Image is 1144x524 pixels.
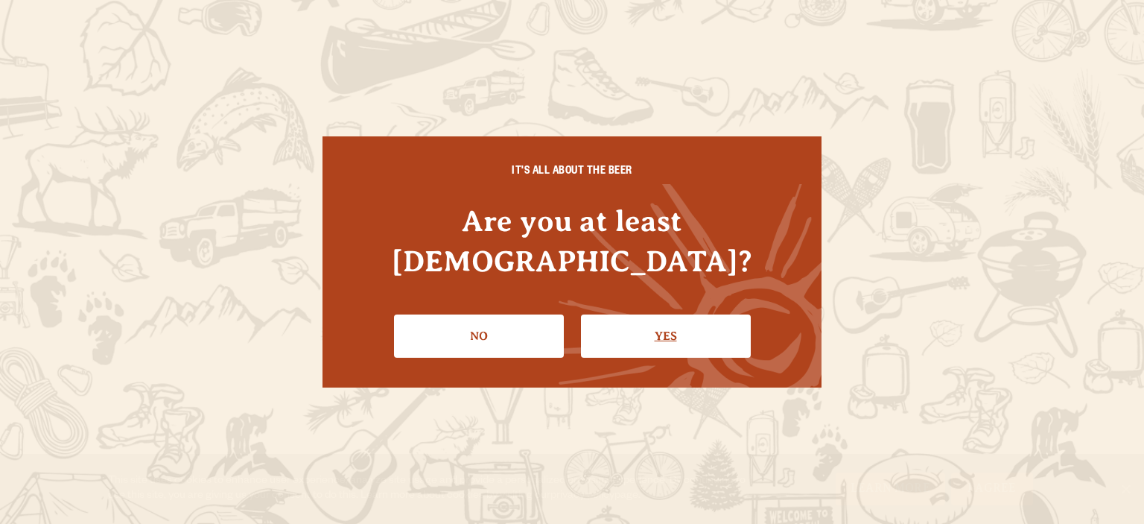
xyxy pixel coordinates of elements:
[951,473,1033,505] a: I Agree
[352,166,792,180] h6: IT'S ALL ABOUT THE BEER
[836,473,945,505] a: Learn More
[1118,482,1133,496] span: No
[581,315,751,358] a: Confirm I'm 21 or older
[108,474,750,504] div: This site uses cookies to enhance user experience, analyze site usage and provide a personalized ...
[550,490,614,502] a: privacy policy
[352,201,792,280] h4: Are you at least [DEMOGRAPHIC_DATA]?
[394,315,564,358] a: No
